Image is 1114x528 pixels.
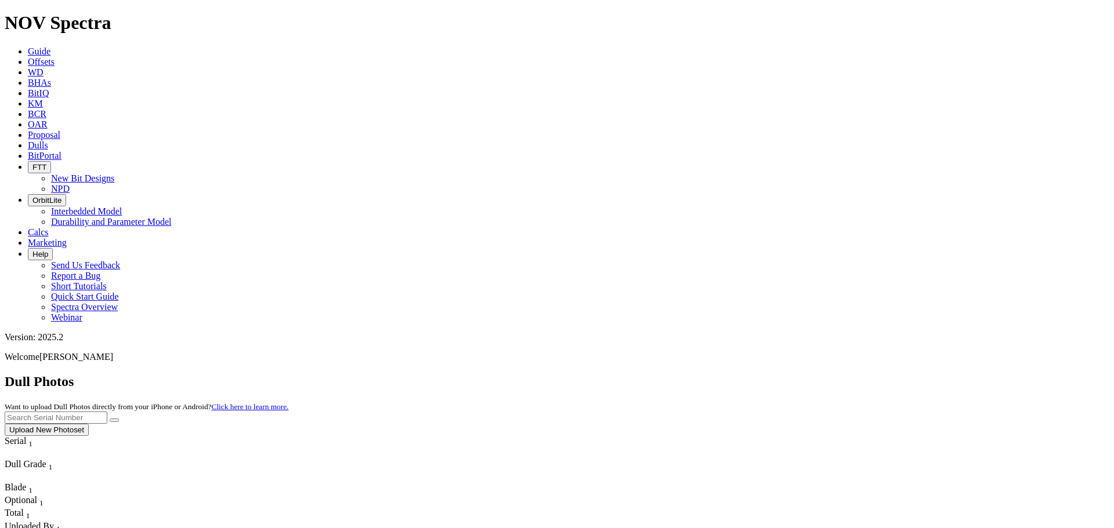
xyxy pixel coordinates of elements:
[28,248,53,260] button: Help
[28,227,49,237] a: Calcs
[5,482,26,492] span: Blade
[28,238,67,247] a: Marketing
[5,482,45,495] div: Sort None
[5,482,45,495] div: Blade Sort None
[5,12,1109,34] h1: NOV Spectra
[5,424,89,436] button: Upload New Photoset
[5,472,86,482] div: Column Menu
[51,312,82,322] a: Webinar
[32,250,48,258] span: Help
[28,140,48,150] a: Dulls
[32,163,46,172] span: FTT
[39,352,113,362] span: [PERSON_NAME]
[39,495,44,505] span: Sort None
[5,436,54,459] div: Sort None
[51,206,122,216] a: Interbedded Model
[5,436,26,446] span: Serial
[32,196,62,205] span: OrbitLite
[28,78,51,88] a: BHAs
[5,402,288,411] small: Want to upload Dull Photos directly from your iPhone or Android?
[28,109,46,119] a: BCR
[28,439,32,448] sub: 1
[26,508,30,518] span: Sort None
[5,495,45,508] div: Sort None
[5,412,107,424] input: Search Serial Number
[5,495,37,505] span: Optional
[28,99,43,108] a: KM
[39,498,44,507] sub: 1
[51,292,118,301] a: Quick Start Guide
[28,67,44,77] a: WD
[28,88,49,98] a: BitIQ
[51,271,100,281] a: Report a Bug
[28,194,66,206] button: OrbitLite
[5,449,54,459] div: Column Menu
[28,130,60,140] a: Proposal
[5,508,24,518] span: Total
[51,281,107,291] a: Short Tutorials
[5,352,1109,362] p: Welcome
[28,161,51,173] button: FTT
[5,374,1109,389] h2: Dull Photos
[5,436,54,449] div: Serial Sort None
[5,508,45,520] div: Sort None
[28,151,62,161] a: BitPortal
[51,173,114,183] a: New Bit Designs
[5,459,86,472] div: Dull Grade Sort None
[49,459,53,469] span: Sort None
[26,512,30,520] sub: 1
[28,482,32,492] span: Sort None
[28,486,32,494] sub: 1
[5,495,45,508] div: Optional Sort None
[5,508,45,520] div: Total Sort None
[5,459,86,482] div: Sort None
[51,217,172,227] a: Durability and Parameter Model
[28,119,48,129] a: OAR
[5,332,1109,343] div: Version: 2025.2
[5,459,46,469] span: Dull Grade
[212,402,289,411] a: Click here to learn more.
[28,436,32,446] span: Sort None
[28,57,55,67] a: Offsets
[51,260,120,270] a: Send Us Feedback
[51,302,118,312] a: Spectra Overview
[51,184,70,194] a: NPD
[49,463,53,471] sub: 1
[28,46,50,56] a: Guide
